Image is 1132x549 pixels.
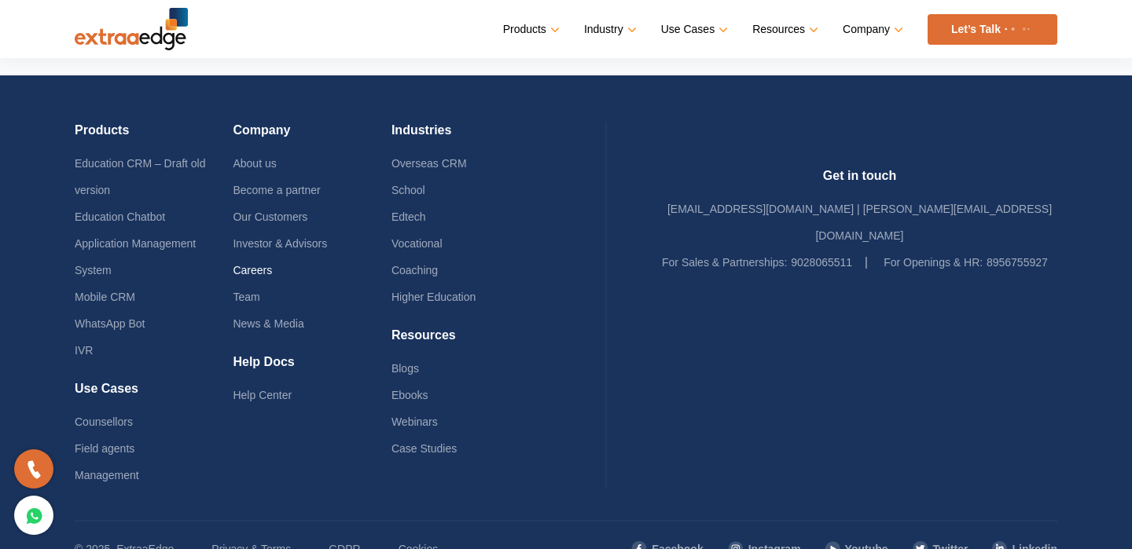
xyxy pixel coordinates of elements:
[884,249,983,276] label: For Openings & HR:
[233,210,307,223] a: Our Customers
[75,415,133,428] a: Counsellors
[503,18,557,41] a: Products
[661,18,725,41] a: Use Cases
[233,184,320,196] a: Become a partner
[75,210,165,223] a: Education Chatbot
[662,249,788,276] label: For Sales & Partnerships:
[75,442,134,455] a: Field agents
[75,123,233,150] h4: Products
[391,442,457,455] a: Case Studies
[75,317,145,330] a: WhatsApp Bot
[233,123,391,150] h4: Company
[391,415,438,428] a: Webinars
[391,362,419,375] a: Blogs
[662,168,1057,196] h4: Get in touch
[233,264,272,276] a: Careers
[391,210,426,223] a: Edtech
[233,157,276,170] a: About us
[667,203,1052,242] a: [EMAIL_ADDRESS][DOMAIN_NAME] | [PERSON_NAME][EMAIL_ADDRESS][DOMAIN_NAME]
[233,317,303,330] a: News & Media
[391,237,443,250] a: Vocational
[233,354,391,382] h4: Help Docs
[584,18,634,41] a: Industry
[75,381,233,408] h4: Use Cases
[233,389,292,401] a: Help Center
[233,291,259,303] a: Team
[928,14,1057,45] a: Let’s Talk
[391,328,549,355] h4: Resources
[391,389,428,401] a: Ebooks
[75,157,206,196] a: Education CRM – Draft old version
[233,237,327,250] a: Investor & Advisors
[843,18,900,41] a: Company
[391,184,425,196] a: School
[391,291,476,303] a: Higher Education
[391,157,467,170] a: Overseas CRM
[75,344,93,357] a: IVR
[391,264,438,276] a: Coaching
[75,469,139,481] a: Management
[75,237,196,276] a: Application Management System
[752,18,815,41] a: Resources
[791,256,852,269] a: 9028065511
[391,123,549,150] h4: Industries
[75,291,135,303] a: Mobile CRM
[987,256,1048,269] a: 8956755927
